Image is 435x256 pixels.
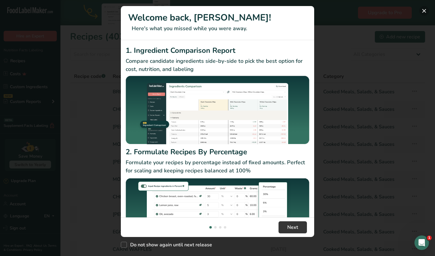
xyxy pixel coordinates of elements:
h1: Welcome back, [PERSON_NAME]! [128,11,307,24]
img: Ingredient Comparison Report [126,76,309,144]
p: Formulate your recipes by percentage instead of fixed amounts. Perfect for scaling and keeping re... [126,158,309,175]
img: Formulate Recipes By Percentage [126,177,309,250]
iframe: Intercom live chat [414,235,429,250]
span: Do not show again until next release [127,242,212,248]
button: Next [279,221,307,233]
h2: 1. Ingredient Comparison Report [126,45,309,56]
h2: 2. Formulate Recipes By Percentage [126,146,309,157]
span: Next [287,224,298,231]
span: 1 [427,235,432,240]
p: Compare candidate ingredients side-by-side to pick the best option for cost, nutrition, and labeling [126,57,309,73]
p: Here's what you missed while you were away. [128,24,307,33]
